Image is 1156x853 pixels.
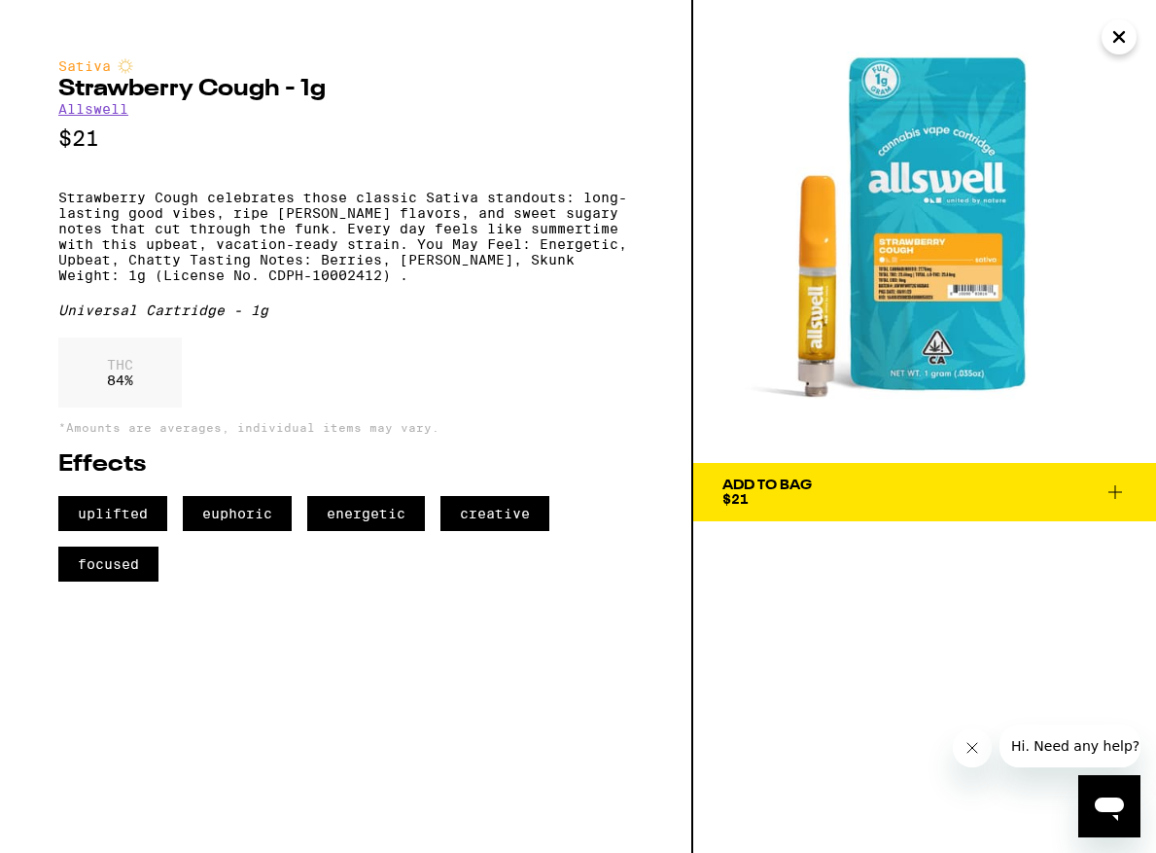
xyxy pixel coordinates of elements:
[722,479,812,492] div: Add To Bag
[999,725,1140,767] iframe: Message from company
[58,547,158,582] span: focused
[58,453,633,477] h2: Effects
[58,338,182,408] div: 84 %
[953,729,992,767] iframe: Close message
[440,496,549,531] span: creative
[183,496,292,531] span: euphoric
[1078,775,1140,837] iframe: Button to launch messaging window
[722,491,749,507] span: $21
[58,78,633,101] h2: Strawberry Cough - 1g
[58,190,633,283] p: Strawberry Cough celebrates those classic Sativa standouts: long-lasting good vibes, ripe [PERSON...
[58,101,128,117] a: Allswell
[1102,19,1137,54] button: Close
[58,126,633,151] p: $21
[58,421,633,434] p: *Amounts are averages, individual items may vary.
[693,463,1156,521] button: Add To Bag$21
[58,496,167,531] span: uplifted
[58,302,633,318] div: Universal Cartridge - 1g
[107,357,133,373] p: THC
[307,496,425,531] span: energetic
[118,58,133,74] img: sativaColor.svg
[58,58,633,74] div: Sativa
